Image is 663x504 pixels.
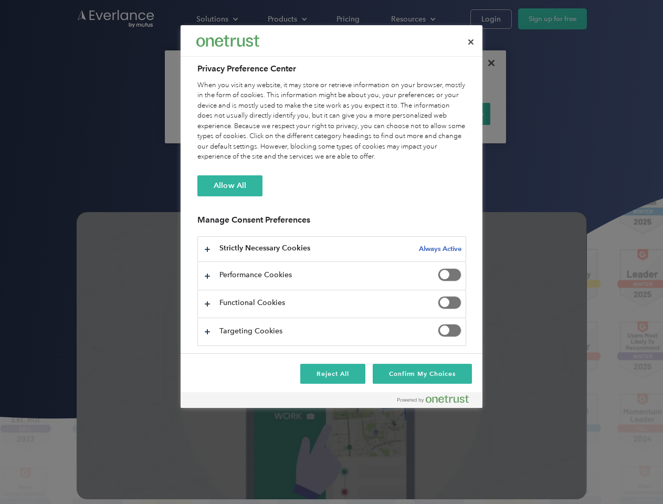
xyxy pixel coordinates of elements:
img: Powered by OneTrust Opens in a new Tab [397,395,469,403]
div: Everlance [196,30,259,51]
h2: Privacy Preference Center [197,62,466,75]
input: Submit [77,62,130,85]
img: Everlance [196,35,259,46]
div: When you visit any website, it may store or retrieve information on your browser, mostly in the f... [197,80,466,162]
button: Close [459,30,482,54]
div: Privacy Preference Center [181,25,482,408]
h3: Manage Consent Preferences [197,215,466,231]
button: Allow All [197,175,262,196]
a: Powered by OneTrust Opens in a new Tab [397,395,477,408]
button: Confirm My Choices [373,364,472,384]
button: Reject All [300,364,365,384]
div: Preference center [181,25,482,408]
